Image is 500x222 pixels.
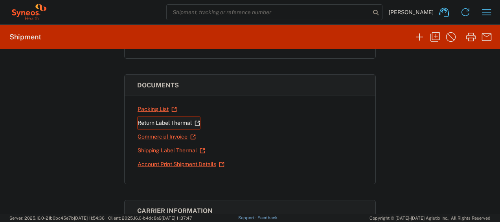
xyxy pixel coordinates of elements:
[167,5,370,20] input: Shipment, tracking or reference number
[137,130,196,144] a: Commercial Invoice
[108,216,192,220] span: Client: 2025.16.0-b4dc8a9
[137,116,200,130] a: Return Label Thermal
[137,144,206,157] a: Shipping Label Thermal
[9,216,105,220] span: Server: 2025.16.0-21b0bc45e7b
[162,216,192,220] span: [DATE] 11:37:47
[389,9,434,16] span: [PERSON_NAME]
[137,207,213,215] span: Carrier information
[137,157,225,171] a: Account Print Shipment Details
[257,215,278,220] a: Feedback
[369,215,491,222] span: Copyright © [DATE]-[DATE] Agistix Inc., All Rights Reserved
[238,215,258,220] a: Support
[137,81,179,89] span: Documents
[74,216,105,220] span: [DATE] 11:54:36
[9,32,41,42] h2: Shipment
[137,102,177,116] a: Packing List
